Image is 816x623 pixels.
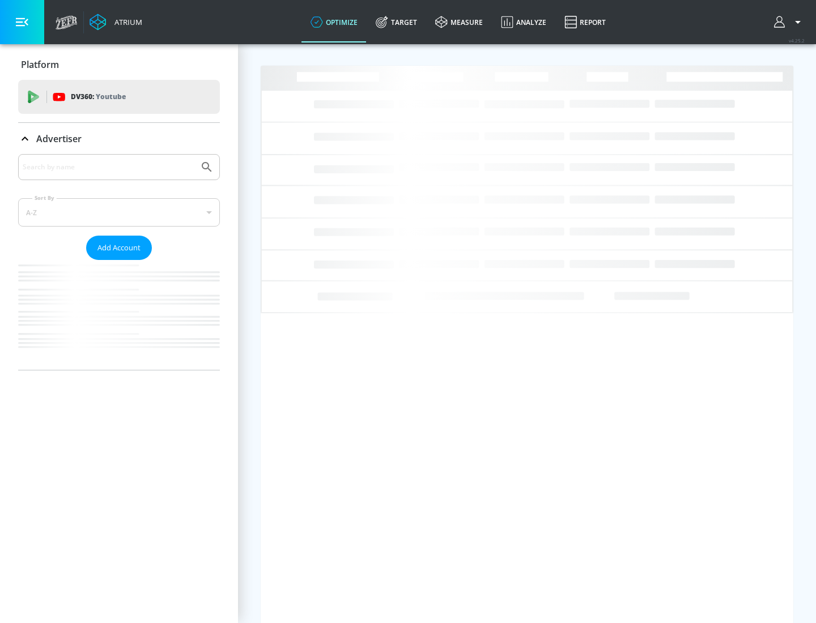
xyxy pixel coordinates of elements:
div: A-Z [18,198,220,227]
span: Add Account [97,241,141,254]
a: Atrium [90,14,142,31]
label: Sort By [32,194,57,202]
button: Add Account [86,236,152,260]
a: measure [426,2,492,42]
p: Platform [21,58,59,71]
a: Target [367,2,426,42]
p: DV360: [71,91,126,103]
a: Report [555,2,615,42]
a: optimize [301,2,367,42]
div: Platform [18,49,220,80]
p: Advertiser [36,133,82,145]
input: Search by name [23,160,194,174]
nav: list of Advertiser [18,260,220,370]
a: Analyze [492,2,555,42]
span: v 4.25.2 [789,37,805,44]
div: Advertiser [18,123,220,155]
div: DV360: Youtube [18,80,220,114]
div: Atrium [110,17,142,27]
div: Advertiser [18,154,220,370]
p: Youtube [96,91,126,103]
